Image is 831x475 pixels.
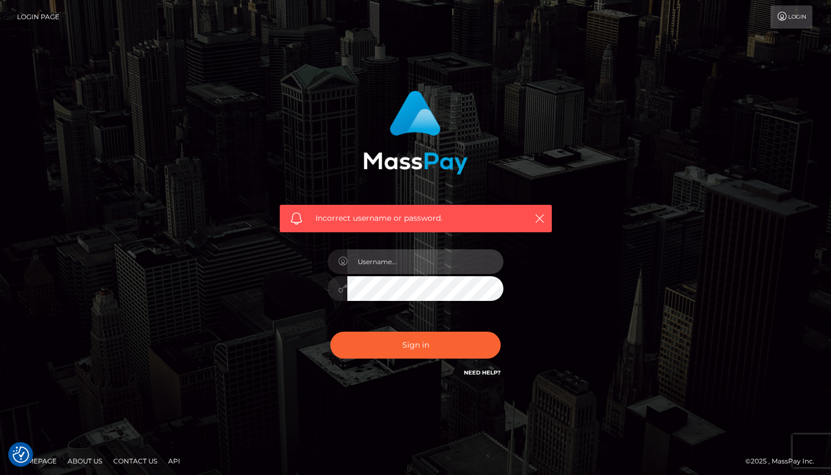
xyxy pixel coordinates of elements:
a: API [164,452,185,470]
img: MassPay Login [363,91,468,175]
span: Incorrect username or password. [315,213,516,224]
a: Login [771,5,812,29]
a: About Us [63,452,107,470]
a: Homepage [12,452,61,470]
button: Consent Preferences [13,446,29,463]
img: Revisit consent button [13,446,29,463]
a: Contact Us [109,452,162,470]
div: © 2025 , MassPay Inc. [745,455,823,467]
a: Login Page [17,5,59,29]
a: Need Help? [464,369,501,376]
button: Sign in [330,332,501,359]
input: Username... [347,249,503,274]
